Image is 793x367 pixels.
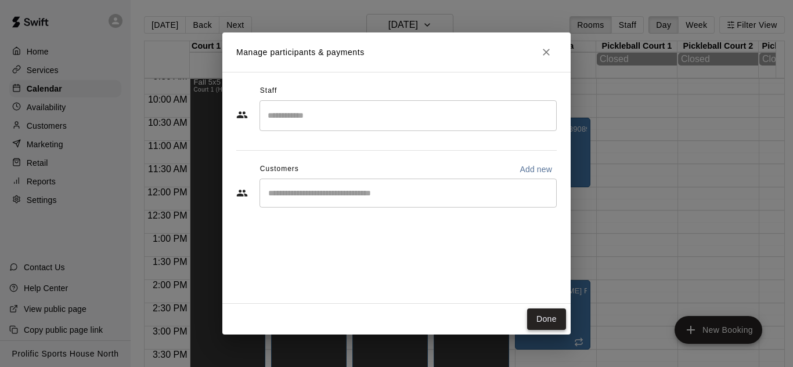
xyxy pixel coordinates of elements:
svg: Customers [236,187,248,199]
span: Staff [260,82,277,100]
svg: Staff [236,109,248,121]
span: Customers [260,160,299,179]
button: Done [527,308,566,330]
p: Manage participants & payments [236,46,365,59]
div: Start typing to search customers... [259,179,557,208]
button: Close [536,42,557,63]
p: Add new [520,163,552,175]
button: Add new [515,160,557,179]
div: Search staff [259,100,557,131]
